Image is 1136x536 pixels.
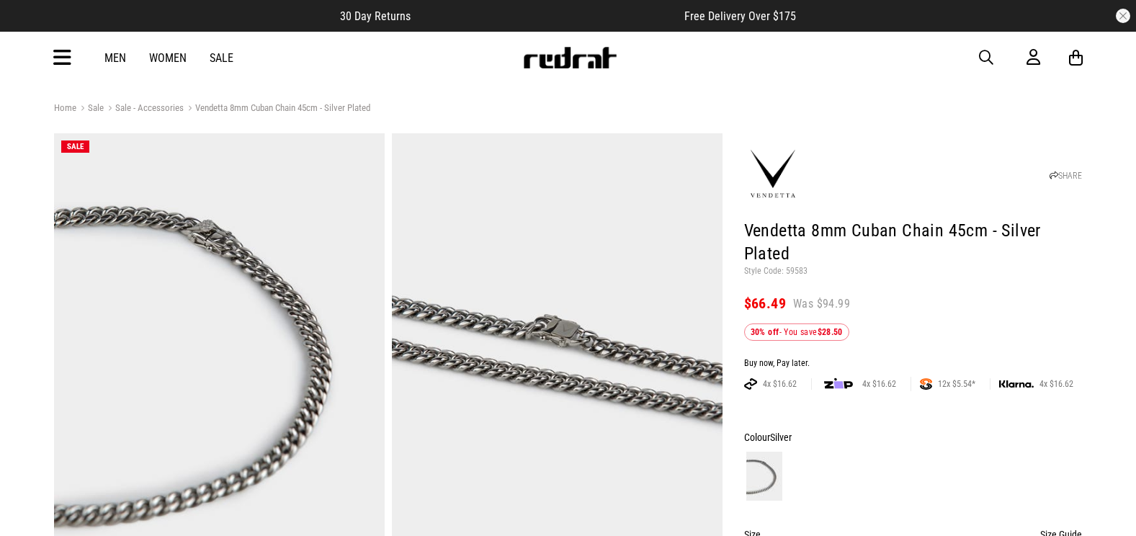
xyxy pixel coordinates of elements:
[744,295,786,312] span: $66.49
[757,378,802,390] span: 4x $16.62
[684,9,796,23] span: Free Delivery Over $175
[744,323,849,341] div: - You save
[149,51,187,65] a: Women
[793,296,850,312] span: Was $94.99
[67,142,84,151] span: SALE
[744,220,1083,266] h1: Vendetta 8mm Cuban Chain 45cm - Silver Plated
[770,432,792,443] span: Silver
[751,327,779,337] b: 30% off
[439,9,656,23] iframe: Customer reviews powered by Trustpilot
[932,378,981,390] span: 12x $5.54*
[76,102,104,116] a: Sale
[824,377,853,391] img: zip
[744,146,802,203] img: Vendetta
[744,358,1083,370] div: Buy now, Pay later.
[210,51,233,65] a: Sale
[104,51,126,65] a: Men
[1034,378,1079,390] span: 4x $16.62
[920,378,932,390] img: SPLITPAY
[818,327,843,337] b: $28.50
[522,47,617,68] img: Redrat logo
[340,9,411,23] span: 30 Day Returns
[744,429,1083,446] div: Colour
[744,266,1083,277] p: Style Code: 59583
[1050,171,1082,181] a: SHARE
[104,102,184,116] a: Sale - Accessories
[746,452,782,501] img: Silver
[999,380,1034,388] img: KLARNA
[54,102,76,113] a: Home
[744,378,757,390] img: AFTERPAY
[184,102,370,116] a: Vendetta 8mm Cuban Chain 45cm - Silver Plated
[857,378,902,390] span: 4x $16.62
